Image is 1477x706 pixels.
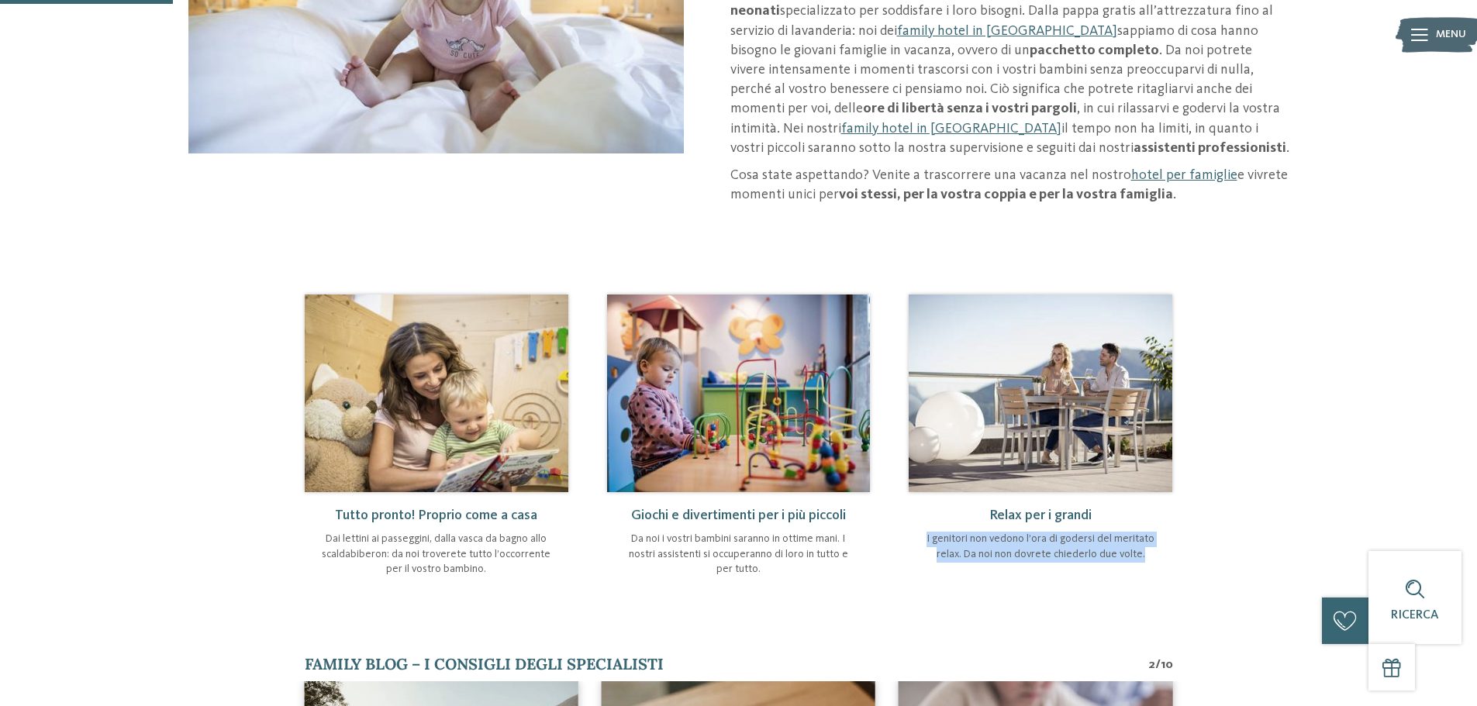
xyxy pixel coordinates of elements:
img: Hotel per neonati in Alto Adige per una vacanza di relax [607,294,871,491]
a: family hotel in [GEOGRAPHIC_DATA] [841,122,1061,136]
span: / [1155,656,1161,673]
strong: assistenti professionisti [1134,141,1286,155]
strong: voi stessi, per la vostra coppia e per la vostra famiglia [839,188,1173,201]
p: Dai lettini ai passeggini, dalla vasca da bagno allo scaldabiberon: da noi troverete tutto l’occo... [320,532,553,577]
p: Da noi i vostri bambini saranno in ottime mani. I nostri assistenti si occuperanno di loro in tut... [623,532,855,577]
p: I genitori non vedono l’ora di godersi del meritato relax. Da noi non dovrete chiederlo due volte. [924,532,1157,562]
span: Family Blog – i consigli degli specialisti [305,654,664,673]
span: 2 [1148,656,1155,673]
p: Cosa state aspettando? Venite a trascorrere una vacanza nel nostro e vivrete momenti unici per . [730,166,1289,205]
a: hotel per famiglie [1131,168,1237,182]
img: Hotel per neonati in Alto Adige per una vacanza di relax [305,294,568,491]
a: family hotel in [GEOGRAPHIC_DATA] [897,24,1117,38]
span: 10 [1161,656,1173,673]
span: Relax per i grandi [989,508,1092,522]
span: Tutto pronto! Proprio come a casa [335,508,537,522]
span: Giochi e divertimenti per i più piccoli [631,508,846,522]
img: Hotel per neonati in Alto Adige per una vacanza di relax [909,294,1172,491]
strong: ore di libertà senza i vostri pargoli [863,102,1077,115]
strong: pacchetto completo [1030,43,1159,57]
span: Ricerca [1391,609,1439,622]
